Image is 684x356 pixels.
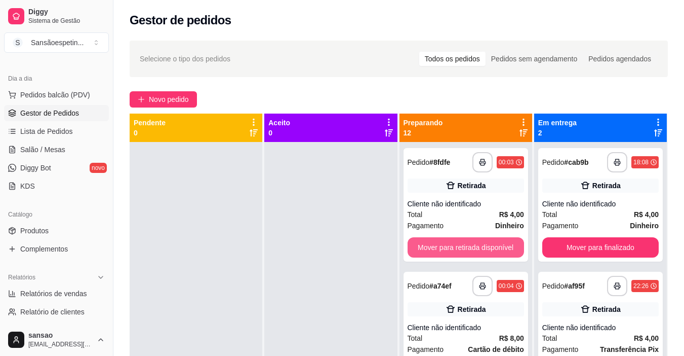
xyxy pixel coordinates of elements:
[408,220,444,231] span: Pagamento
[130,12,231,28] h2: Gestor de pedidos
[130,91,197,108] button: Novo pedido
[542,209,557,220] span: Total
[499,210,524,219] strong: R$ 4,00
[542,333,557,344] span: Total
[630,222,659,230] strong: Dinheiro
[468,345,524,353] strong: Cartão de débito
[564,282,584,290] strong: # af95f
[268,118,290,128] p: Aceito
[633,158,649,166] div: 18:08
[404,128,443,138] p: 12
[13,38,23,48] span: S
[429,158,450,166] strong: # 8fdfe
[592,181,621,191] div: Retirada
[592,304,621,314] div: Retirada
[499,158,514,166] div: 00:03
[4,328,109,352] button: sansao[EMAIL_ADDRESS][DOMAIN_NAME]
[419,52,486,66] div: Todos os pedidos
[542,237,659,258] button: Mover para finalizado
[4,70,109,87] div: Dia a dia
[134,128,166,138] p: 0
[20,90,90,100] span: Pedidos balcão (PDV)
[4,160,109,176] a: Diggy Botnovo
[538,118,577,128] p: Em entrega
[4,241,109,257] a: Complementos
[499,282,514,290] div: 00:04
[20,307,85,317] span: Relatório de clientes
[140,53,230,64] span: Selecione o tipo dos pedidos
[20,226,49,236] span: Produtos
[28,340,93,348] span: [EMAIL_ADDRESS][DOMAIN_NAME]
[429,282,452,290] strong: # a74ef
[408,209,423,220] span: Total
[600,345,659,353] strong: Transferência Pix
[408,333,423,344] span: Total
[138,96,145,103] span: plus
[495,222,524,230] strong: Dinheiro
[4,178,109,194] a: KDS
[28,17,105,25] span: Sistema de Gestão
[149,94,189,105] span: Novo pedido
[408,199,524,209] div: Cliente não identificado
[542,344,579,355] span: Pagamento
[408,282,430,290] span: Pedido
[20,244,68,254] span: Complementos
[4,32,109,53] button: Select a team
[4,322,109,338] a: Relatório de mesas
[404,118,443,128] p: Preparando
[542,158,565,166] span: Pedido
[4,304,109,320] a: Relatório de clientes
[542,220,579,231] span: Pagamento
[20,163,51,173] span: Diggy Bot
[20,126,73,136] span: Lista de Pedidos
[31,38,84,48] div: Sansãoespetin ...
[28,331,93,340] span: sansao
[458,181,486,191] div: Retirada
[20,108,79,118] span: Gestor de Pedidos
[4,286,109,302] a: Relatórios de vendas
[542,199,659,209] div: Cliente não identificado
[20,289,87,299] span: Relatórios de vendas
[4,206,109,223] div: Catálogo
[542,323,659,333] div: Cliente não identificado
[4,123,109,139] a: Lista de Pedidos
[633,282,649,290] div: 22:26
[634,210,659,219] strong: R$ 4,00
[4,223,109,239] a: Produtos
[8,273,35,281] span: Relatórios
[458,304,486,314] div: Retirada
[408,344,444,355] span: Pagamento
[538,128,577,138] p: 2
[20,181,35,191] span: KDS
[4,105,109,121] a: Gestor de Pedidos
[20,145,65,155] span: Salão / Mesas
[4,141,109,158] a: Salão / Mesas
[268,128,290,138] p: 0
[408,323,524,333] div: Cliente não identificado
[4,4,109,28] a: DiggySistema de Gestão
[408,237,524,258] button: Mover para retirada disponível
[542,282,565,290] span: Pedido
[583,52,657,66] div: Pedidos agendados
[28,8,105,17] span: Diggy
[134,118,166,128] p: Pendente
[408,158,430,166] span: Pedido
[564,158,588,166] strong: # cab9b
[486,52,583,66] div: Pedidos sem agendamento
[499,334,524,342] strong: R$ 8,00
[634,334,659,342] strong: R$ 4,00
[4,87,109,103] button: Pedidos balcão (PDV)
